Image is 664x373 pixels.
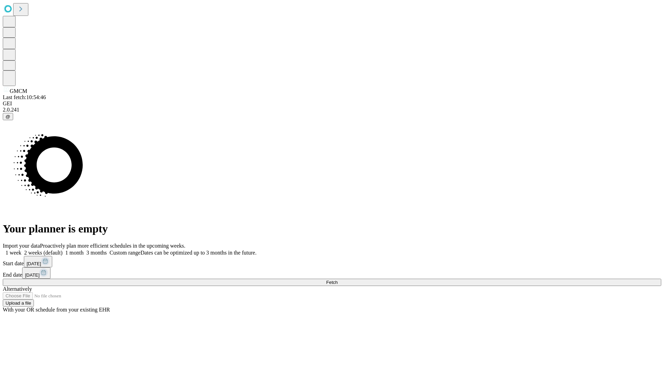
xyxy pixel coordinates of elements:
[3,94,46,100] span: Last fetch: 10:54:46
[326,280,338,285] span: Fetch
[3,267,661,279] div: End date
[3,243,40,249] span: Import your data
[22,267,50,279] button: [DATE]
[3,113,13,120] button: @
[140,250,256,256] span: Dates can be optimized up to 3 months in the future.
[40,243,185,249] span: Proactively plan more efficient schedules in the upcoming weeks.
[3,299,34,307] button: Upload a file
[3,222,661,235] h1: Your planner is empty
[86,250,107,256] span: 3 months
[6,114,10,119] span: @
[3,107,661,113] div: 2.0.241
[24,256,52,267] button: [DATE]
[6,250,21,256] span: 1 week
[27,261,41,266] span: [DATE]
[3,307,110,313] span: With your OR schedule from your existing EHR
[3,279,661,286] button: Fetch
[25,272,39,278] span: [DATE]
[65,250,84,256] span: 1 month
[110,250,140,256] span: Custom range
[3,101,661,107] div: GEI
[10,88,27,94] span: GMCM
[3,256,661,267] div: Start date
[24,250,63,256] span: 2 weeks (default)
[3,286,32,292] span: Alternatively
